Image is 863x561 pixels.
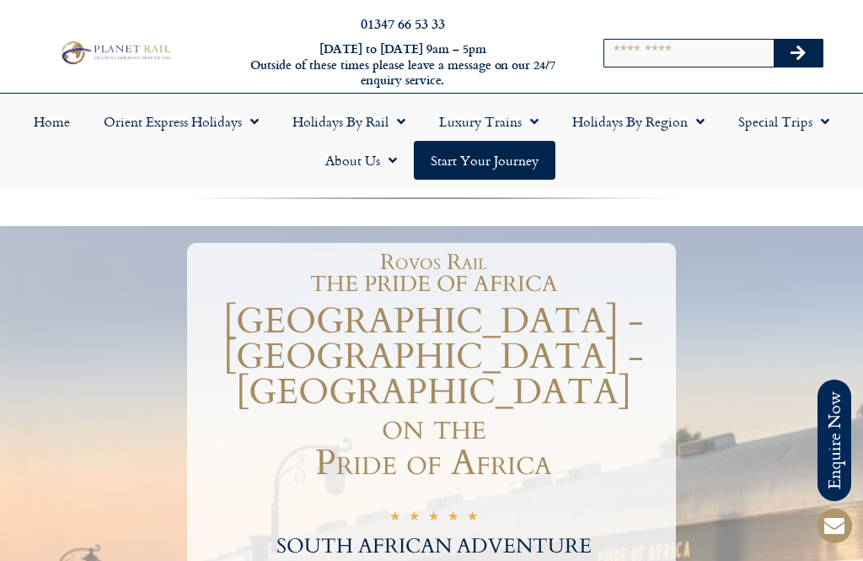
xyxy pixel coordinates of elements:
[428,510,439,526] i: ☆
[422,102,555,141] a: Luxury Trains
[409,510,420,526] i: ☆
[56,39,174,67] img: Planet Rail Train Holidays Logo
[721,102,846,141] a: Special Trips
[361,13,445,33] a: 01347 66 53 33
[191,304,676,481] h1: [GEOGRAPHIC_DATA] - [GEOGRAPHIC_DATA] - [GEOGRAPHIC_DATA] on the Pride of Africa
[389,510,400,526] i: ☆
[17,102,87,141] a: Home
[389,509,478,526] div: 5/5
[414,141,555,180] a: Start your Journey
[200,251,667,295] h1: Rovos Rail THE PRIDE OF AFRICA
[308,141,414,180] a: About Us
[774,40,823,67] button: Search
[555,102,721,141] a: Holidays by Region
[448,510,458,526] i: ☆
[8,102,855,180] nav: Menu
[234,41,571,89] h6: [DATE] to [DATE] 9am – 5pm Outside of these times please leave a message on our 24/7 enquiry serv...
[276,102,422,141] a: Holidays by Rail
[191,537,676,557] h2: SOUTH AFRICAN ADVENTURE
[467,510,478,526] i: ☆
[87,102,276,141] a: Orient Express Holidays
